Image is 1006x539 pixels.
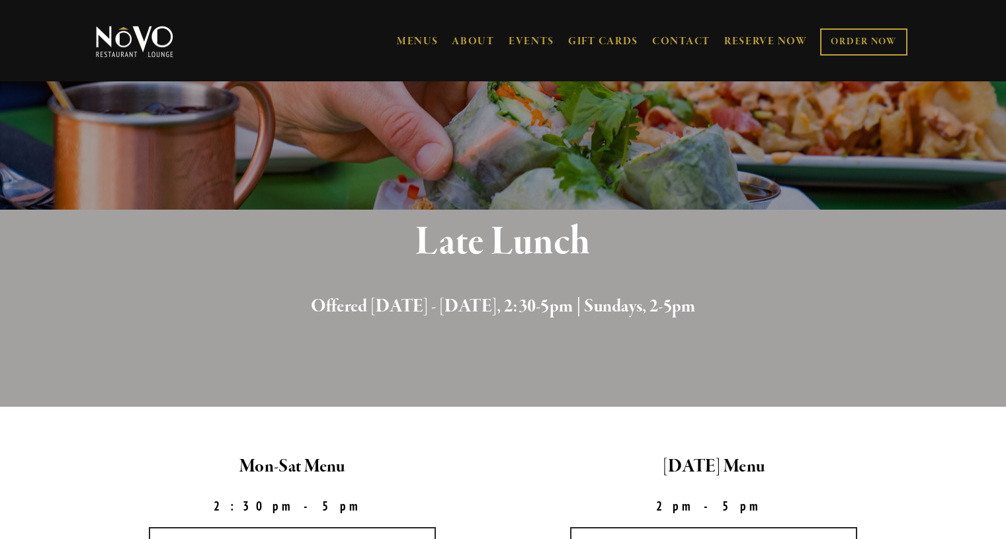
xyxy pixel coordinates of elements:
[93,453,492,481] h2: Mon-Sat Menu
[93,25,176,58] img: Novo Restaurant &amp; Lounge
[118,293,889,321] h2: Offered [DATE] - [DATE], 2:30-5pm | Sundays, 2-5pm
[509,35,554,48] a: EVENTS
[652,29,710,54] a: CONTACT
[214,498,371,514] strong: 2:30pm-5pm
[118,221,889,264] h1: Late Lunch
[568,29,638,54] a: GIFT CARDS
[452,35,495,48] a: ABOUT
[397,35,439,48] a: MENUS
[656,498,771,514] strong: 2pm-5pm
[724,29,808,54] a: RESERVE NOW
[820,28,907,56] a: ORDER NOW
[515,453,913,481] h2: [DATE] Menu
